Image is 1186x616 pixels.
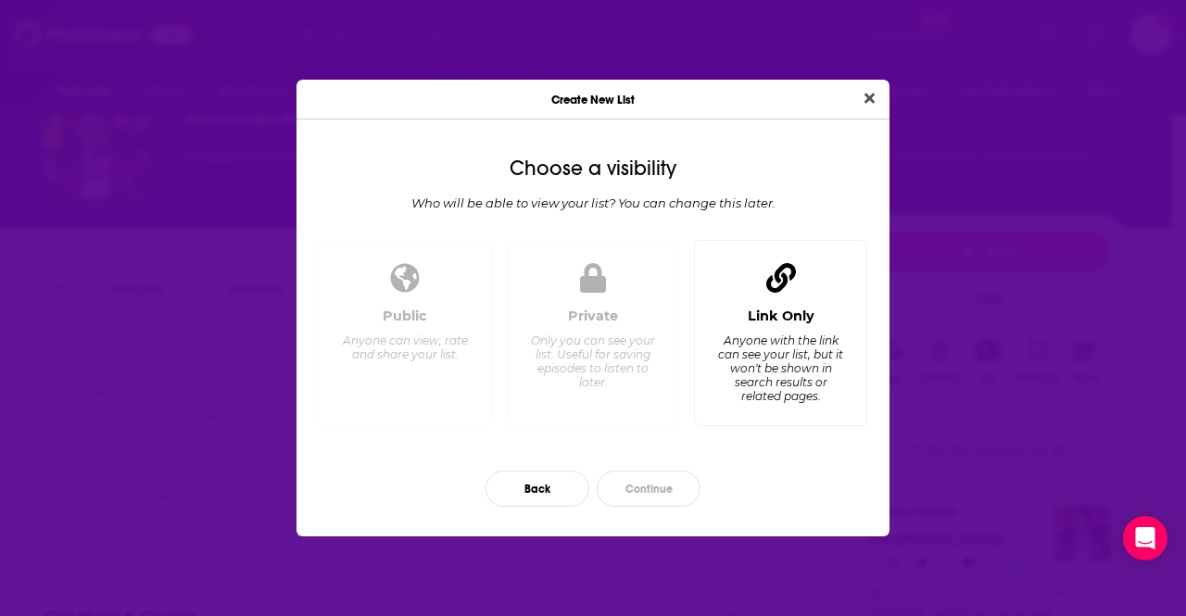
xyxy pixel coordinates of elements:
button: Back [486,471,589,507]
div: Private [568,308,618,324]
button: Close [857,87,882,110]
button: Continue [597,471,700,507]
div: Public [383,308,427,324]
div: Only you can see your list. Useful for saving episodes to listen to later. [529,333,656,389]
div: Link Only [748,308,814,324]
div: Anyone can view, rate and share your list. [342,333,469,361]
div: Anyone with the link can see your list, but it won't be shown in search results or related pages. [717,333,844,403]
div: Choose a visibility [311,157,875,181]
div: Open Intercom Messenger [1123,516,1167,560]
div: Who will be able to view your list? You can change this later. [311,195,875,210]
div: Create New List [296,80,889,119]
